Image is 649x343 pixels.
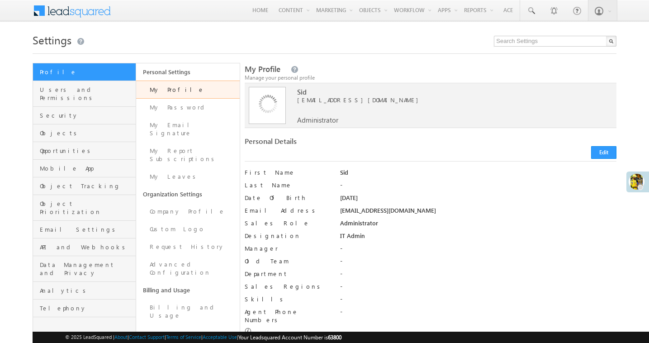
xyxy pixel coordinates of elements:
[245,257,331,265] label: Old Team
[33,81,136,107] a: Users and Permissions
[40,182,134,190] span: Object Tracking
[65,333,341,342] span: © 2025 LeadSquared | | | | |
[297,96,595,104] span: [EMAIL_ADDRESS][DOMAIN_NAME]
[245,244,331,252] label: Manager
[245,282,331,291] label: Sales Regions
[136,281,240,299] a: Billing and Usage
[591,146,616,159] button: Edit
[245,232,331,240] label: Designation
[340,295,617,308] div: -
[136,168,240,186] a: My Leaves
[340,206,617,219] div: [EMAIL_ADDRESS][DOMAIN_NAME]
[136,81,240,99] a: My Profile
[33,300,136,317] a: Telephony
[33,221,136,238] a: Email Settings
[33,142,136,160] a: Opportunities
[136,203,240,220] a: Company Profile
[33,282,136,300] a: Analytics
[136,116,240,142] a: My Email Signature
[166,334,201,340] a: Terms of Service
[245,194,331,202] label: Date Of Birth
[33,177,136,195] a: Object Tracking
[33,124,136,142] a: Objects
[40,164,134,172] span: Mobile App
[40,86,134,102] span: Users and Permissions
[33,195,136,221] a: Object Prioritization
[340,168,617,181] div: Sid
[33,107,136,124] a: Security
[340,181,617,194] div: -
[129,334,165,340] a: Contact Support
[245,181,331,189] label: Last Name
[328,334,341,341] span: 63800
[33,160,136,177] a: Mobile App
[340,308,617,320] div: -
[245,74,616,82] div: Manage your personal profile
[40,111,134,119] span: Security
[297,88,595,96] span: Sid
[40,261,134,277] span: Data Management and Privacy
[340,232,617,244] div: IT Admin
[245,64,280,74] span: My Profile
[238,334,341,341] span: Your Leadsquared Account Number is
[40,147,134,155] span: Opportunities
[40,243,134,251] span: API and Webhooks
[136,63,240,81] a: Personal Settings
[340,219,617,232] div: Administrator
[136,256,240,281] a: Advanced Configuration
[136,220,240,238] a: Custom Logo
[340,257,617,270] div: -
[33,63,136,81] a: Profile
[340,270,617,282] div: -
[245,270,331,278] label: Department
[340,194,617,206] div: [DATE]
[40,286,134,295] span: Analytics
[245,168,331,176] label: First Name
[340,282,617,295] div: -
[33,238,136,256] a: API and Webhooks
[494,36,616,47] input: Search Settings
[245,137,426,150] div: Personal Details
[340,244,617,257] div: -
[245,295,331,303] label: Skills
[40,200,134,216] span: Object Prioritization
[136,142,240,168] a: My Report Subscriptions
[245,308,331,324] label: Agent Phone Numbers
[136,99,240,116] a: My Password
[114,334,128,340] a: About
[33,33,71,47] span: Settings
[40,129,134,137] span: Objects
[33,256,136,282] a: Data Management and Privacy
[136,238,240,256] a: Request History
[245,206,331,214] label: Email Address
[203,334,237,340] a: Acceptable Use
[297,116,338,124] span: Administrator
[245,219,331,227] label: Sales Role
[136,299,240,324] a: Billing and Usage
[40,68,134,76] span: Profile
[40,225,134,233] span: Email Settings
[40,304,134,312] span: Telephony
[136,186,240,203] a: Organization Settings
